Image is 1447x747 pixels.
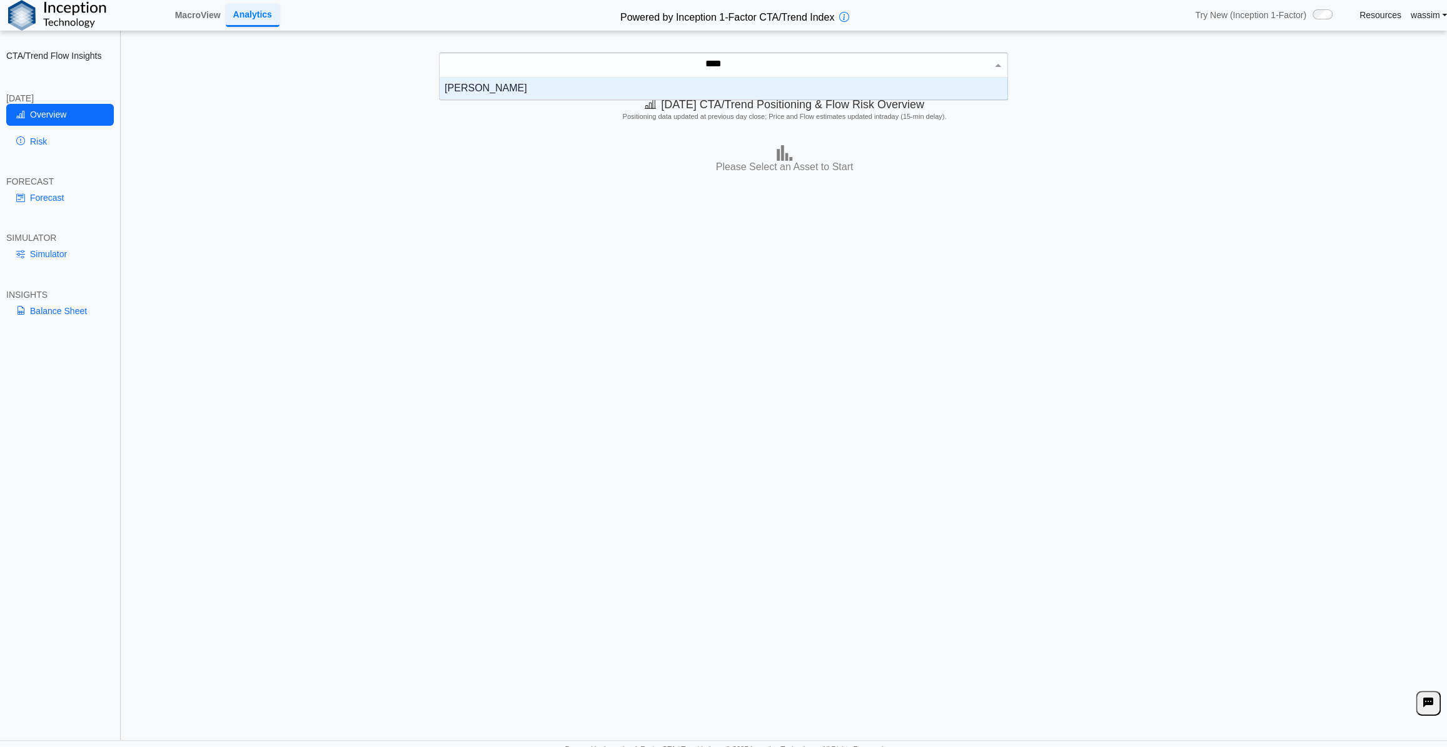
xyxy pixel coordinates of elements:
div: [PERSON_NAME] [440,78,1007,99]
h2: CTA/Trend Flow Insights [6,50,114,61]
h5: Positioning data updated at previous day close; Price and Flow estimates updated intraday (15-min... [128,113,1440,121]
a: wassim [1411,9,1447,21]
span: Try New (Inception 1-Factor) [1195,9,1306,21]
a: Analytics [226,4,280,27]
h3: Please Select an Asset to Start [125,161,1444,174]
h2: Powered by Inception 1-Factor CTA/Trend Index [615,6,839,24]
div: grid [440,78,1007,99]
div: SIMULATOR [6,232,114,243]
a: Simulator [6,243,114,265]
div: [DATE] [6,93,114,104]
img: bar-chart.png [777,145,792,161]
div: INSIGHTS [6,289,114,300]
a: Overview [6,104,114,125]
div: FORECAST [6,176,114,187]
a: Risk [6,131,114,152]
a: Forecast [6,187,114,208]
a: Balance Sheet [6,300,114,322]
a: Resources [1359,9,1401,21]
span: [DATE] CTA/Trend Positioning & Flow Risk Overview [645,98,924,111]
a: MacroView [170,4,226,26]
